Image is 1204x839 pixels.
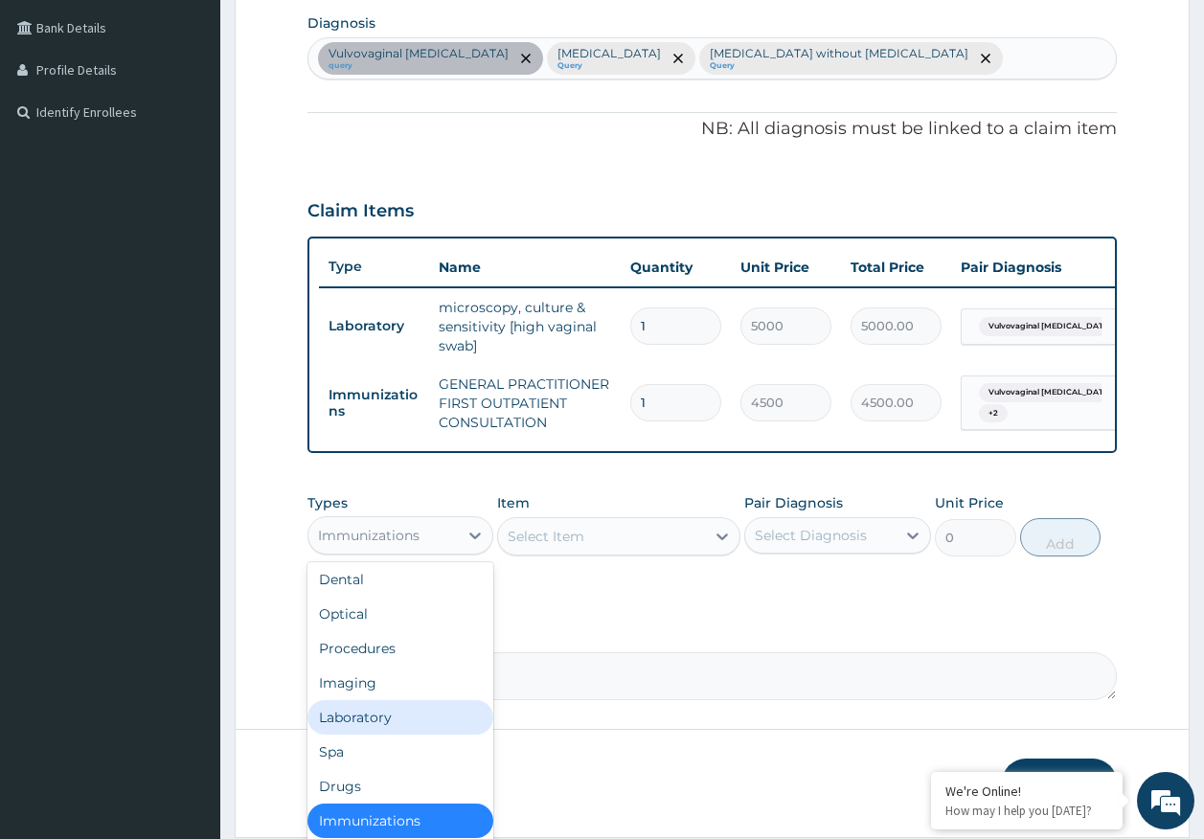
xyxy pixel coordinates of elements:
[307,700,494,735] div: Laboratory
[307,804,494,838] div: Immunizations
[307,625,1118,642] label: Comment
[111,241,264,435] span: We're online!
[329,61,509,71] small: query
[557,61,661,71] small: Query
[977,50,994,67] span: remove selection option
[319,249,429,284] th: Type
[755,526,867,545] div: Select Diagnosis
[429,248,621,286] th: Name
[307,495,348,511] label: Types
[935,493,1004,512] label: Unit Price
[710,46,968,61] p: [MEDICAL_DATA] without [MEDICAL_DATA]
[429,365,621,442] td: GENERAL PRACTITIONER FIRST OUTPATIENT CONSULTATION
[670,50,687,67] span: remove selection option
[979,317,1122,336] span: Vulvovaginal [MEDICAL_DATA]
[979,404,1008,423] span: + 2
[307,666,494,700] div: Imaging
[979,383,1122,402] span: Vulvovaginal [MEDICAL_DATA]
[621,248,731,286] th: Quantity
[1020,518,1102,556] button: Add
[841,248,951,286] th: Total Price
[307,735,494,769] div: Spa
[307,597,494,631] div: Optical
[100,107,322,132] div: Chat with us now
[314,10,360,56] div: Minimize live chat window
[10,523,365,590] textarea: Type your message and hit 'Enter'
[35,96,78,144] img: d_794563401_company_1708531726252_794563401
[557,46,661,61] p: [MEDICAL_DATA]
[319,377,429,429] td: Immunizations
[307,631,494,666] div: Procedures
[945,782,1108,800] div: We're Online!
[318,526,420,545] div: Immunizations
[497,493,530,512] label: Item
[307,13,375,33] label: Diagnosis
[508,527,584,546] div: Select Item
[710,61,968,71] small: Query
[517,50,534,67] span: remove selection option
[731,248,841,286] th: Unit Price
[307,562,494,597] div: Dental
[744,493,843,512] label: Pair Diagnosis
[307,117,1118,142] p: NB: All diagnosis must be linked to a claim item
[329,46,509,61] p: Vulvovaginal [MEDICAL_DATA]
[319,308,429,344] td: Laboratory
[429,288,621,365] td: microscopy, culture & sensitivity [high vaginal swab]
[307,201,414,222] h3: Claim Items
[951,248,1162,286] th: Pair Diagnosis
[945,803,1108,819] p: How may I help you today?
[307,769,494,804] div: Drugs
[1002,759,1117,808] button: Submit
